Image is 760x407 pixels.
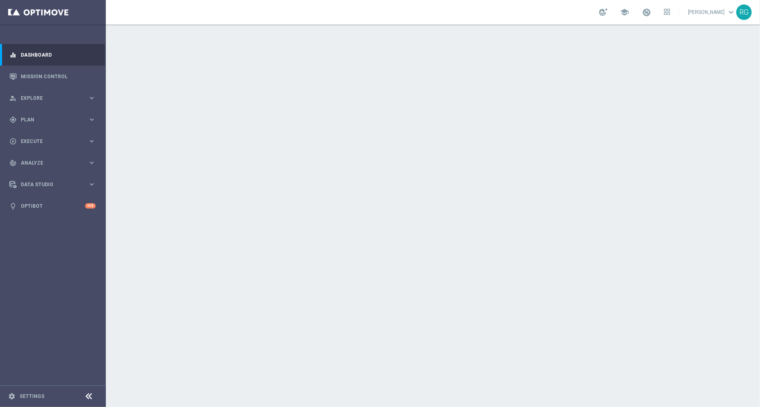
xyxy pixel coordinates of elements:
div: Explore [9,95,88,102]
i: equalizer [9,51,17,59]
i: settings [8,393,15,400]
i: keyboard_arrow_right [88,137,96,145]
button: equalizer Dashboard [9,52,96,58]
div: Execute [9,138,88,145]
i: play_circle_outline [9,138,17,145]
div: Analyze [9,159,88,167]
span: keyboard_arrow_down [727,8,736,17]
button: gps_fixed Plan keyboard_arrow_right [9,117,96,123]
a: Dashboard [21,44,96,66]
button: track_changes Analyze keyboard_arrow_right [9,160,96,166]
span: Execute [21,139,88,144]
i: keyboard_arrow_right [88,94,96,102]
span: Plan [21,117,88,122]
div: Dashboard [9,44,96,66]
a: Mission Control [21,66,96,87]
button: Mission Control [9,73,96,80]
i: person_search [9,95,17,102]
button: Data Studio keyboard_arrow_right [9,181,96,188]
button: lightbulb Optibot +10 [9,203,96,209]
span: Analyze [21,161,88,165]
span: school [620,8,629,17]
button: play_circle_outline Execute keyboard_arrow_right [9,138,96,145]
a: Optibot [21,195,85,217]
div: Data Studio [9,181,88,188]
div: +10 [85,203,96,209]
i: keyboard_arrow_right [88,116,96,123]
span: Data Studio [21,182,88,187]
div: RG [736,4,752,20]
i: keyboard_arrow_right [88,159,96,167]
div: Optibot [9,195,96,217]
button: person_search Explore keyboard_arrow_right [9,95,96,101]
span: Explore [21,96,88,101]
a: Settings [20,394,44,399]
i: lightbulb [9,202,17,210]
div: Mission Control [9,66,96,87]
i: gps_fixed [9,116,17,123]
i: track_changes [9,159,17,167]
a: [PERSON_NAME]keyboard_arrow_down [687,6,736,18]
i: keyboard_arrow_right [88,180,96,188]
div: Plan [9,116,88,123]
